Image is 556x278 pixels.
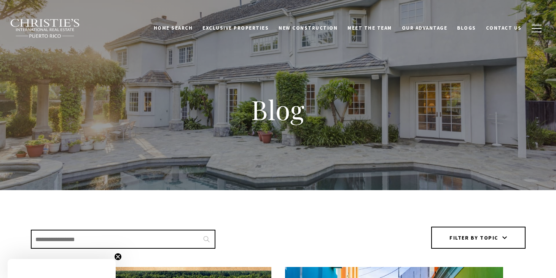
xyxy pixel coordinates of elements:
[198,21,274,35] a: Exclusive Properties
[279,25,338,31] span: New Construction
[452,21,481,35] a: Blogs
[402,25,448,31] span: Our Advantage
[114,253,122,261] button: Close teaser
[431,227,526,249] button: Filter by topic
[343,21,397,35] a: Meet the Team
[8,259,116,278] div: Close teaser
[486,25,522,31] span: Contact Us
[126,93,430,126] h1: Blog
[274,21,343,35] a: New Construction
[397,21,452,35] a: Our Advantage
[457,25,476,31] span: Blogs
[10,19,81,38] img: Christie's International Real Estate black text logo
[149,21,198,35] a: Home Search
[202,25,269,31] span: Exclusive Properties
